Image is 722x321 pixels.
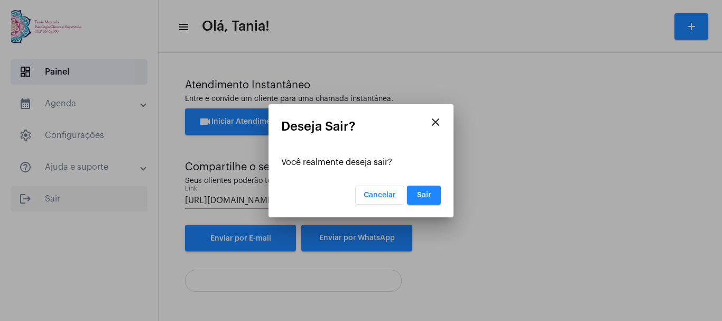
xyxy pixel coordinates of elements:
mat-card-title: Deseja Sair? [281,120,441,133]
mat-icon: close [429,116,442,129]
span: Cancelar [364,191,396,199]
div: Você realmente deseja sair? [281,158,441,167]
button: Cancelar [355,186,404,205]
button: Sair [407,186,441,205]
span: Sair [417,191,431,199]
